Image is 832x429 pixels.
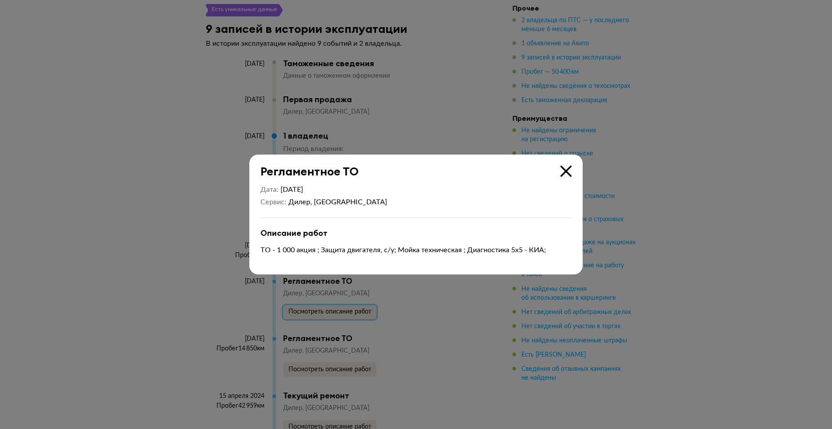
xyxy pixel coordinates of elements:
[260,228,572,238] div: Описание работ
[280,185,387,194] div: [DATE]
[249,155,572,178] div: Регламентное ТО
[260,198,286,207] dt: Сервис
[288,198,387,207] div: Дилер, [GEOGRAPHIC_DATA]
[260,185,278,194] dt: Дата
[260,245,572,255] p: ТО - 1 000 акция ; Защита двигателя, с/у; Мойка техническая ; Диагностика 5х5 - КИА;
